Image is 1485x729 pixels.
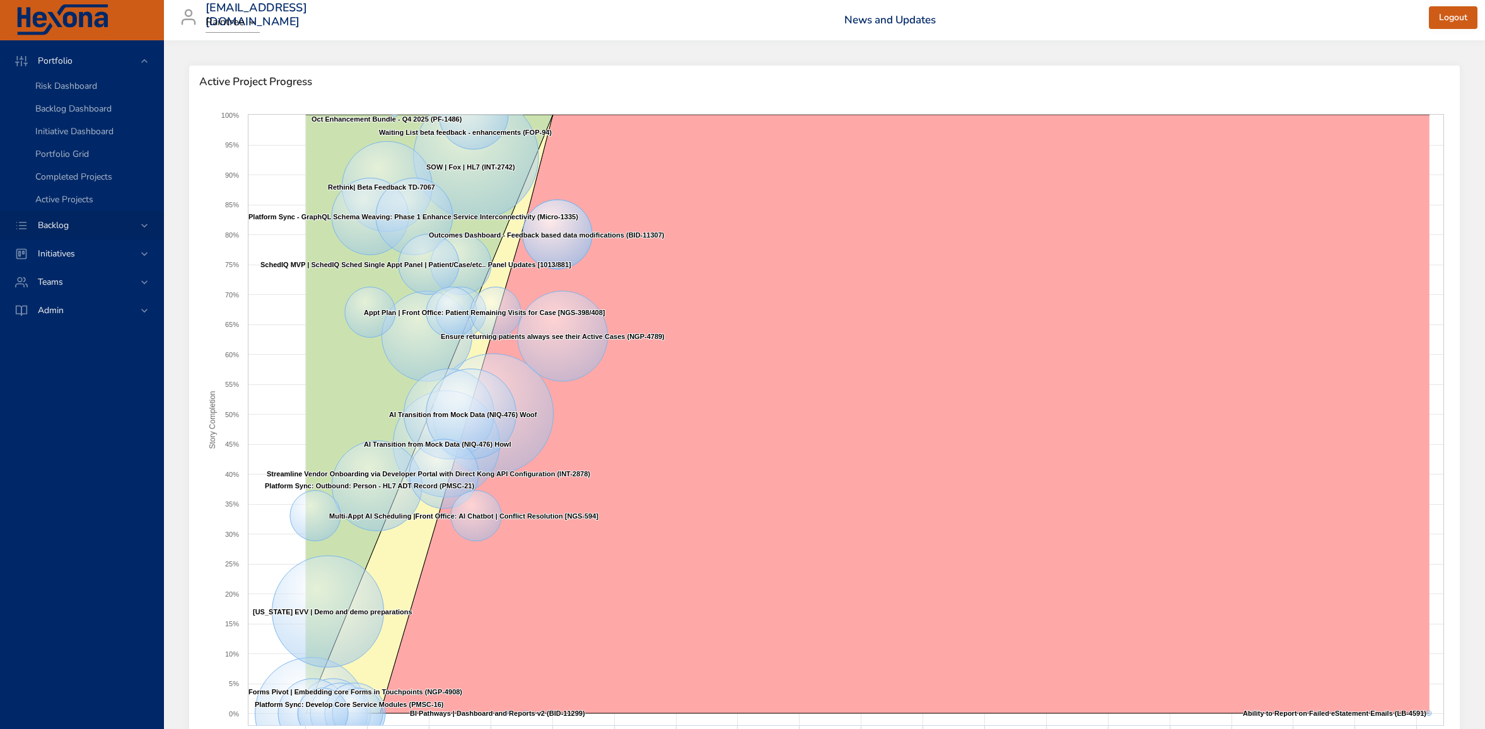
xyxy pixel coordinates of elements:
text: Streamline Vendor Onboarding via Developer Portal with Direct Kong API Configuration (INT-2878) [267,470,590,478]
text: Platform Sync - GraphQL Schema Weaving: Phase 1 Enhance Service Interconnectivity (Micro-1335) [248,213,578,221]
span: Portfolio Grid [35,148,89,160]
text: Rethink| Beta Feedback TD-7067 [328,183,435,191]
text: 55% [225,381,239,388]
text: 5% [229,680,239,687]
text: 30% [225,531,239,538]
span: Risk Dashboard [35,80,97,92]
text: 60% [225,351,239,359]
text: Story Completion [208,391,217,449]
span: Initiative Dashboard [35,125,114,137]
text: Multi-Appt AI Scheduling |Front Office: AI Chatbot | Conflict Resolution [NGS-594] [329,512,598,520]
text: Forms Pivot | Embedding core Forms in Touchpoints (NGP-4908) [248,688,462,696]
text: 80% [225,231,239,239]
text: 15% [225,620,239,628]
span: Active Projects [35,193,93,205]
text: AI Transition from Mock Data (NIQ-476) Woof [389,411,537,418]
text: Platform Sync: Outbound: Person - HL7 ADT Record (PMSC-21) [265,482,474,490]
text: Ability to Report on Failed eStatement Emails (LB-4591) [1243,709,1426,717]
text: Ensure returning patients always see their Active Cases (NGP-4789) [441,333,665,340]
text: Oct Enhancement Bundle - Q4 2025 (PF-1486) [312,115,462,123]
text: 50% [225,411,239,418]
span: Initiatives [28,248,85,260]
text: Appt Plan | Front Office: Patient Remaining Visits for Case [NGS-398/408] [364,309,605,316]
span: Active Project Progress [199,76,1450,88]
text: 100% [221,112,239,119]
text: 95% [225,141,239,149]
button: Logout [1429,6,1477,30]
h3: [EMAIL_ADDRESS][DOMAIN_NAME] [206,1,307,28]
text: BI Pathways | Dashboard and Reports v2 (BID-11299) [410,709,585,717]
text: 65% [225,321,239,328]
text: SOW | Fox | HL7 (INT-2742) [426,163,515,171]
text: AI Transition from Mock Data (NIQ-476) Howl [364,440,511,448]
text: Waiting List beta feedback - enhancements (FOP-94) [379,129,552,136]
text: 25% [225,560,239,568]
text: Outcomes Dashboard - Feedback based data modifications (BID-11307) [429,231,665,239]
a: News and Updates [844,13,936,27]
div: Raintree [206,13,260,33]
span: Completed Projects [35,171,112,183]
text: 85% [225,201,239,209]
img: Hexona [15,4,110,36]
text: 90% [225,171,239,179]
text: 40% [225,471,239,478]
text: 0% [229,710,239,718]
text: [US_STATE] EVV | Demo and demo preparations [253,608,412,616]
text: 10% [225,650,239,658]
text: Platform Sync: Develop Core Service Modules (PMSC-16) [255,701,444,708]
span: Admin [28,304,74,316]
text: 70% [225,291,239,299]
text: 20% [225,590,239,598]
span: Backlog Dashboard [35,103,112,115]
text: 35% [225,500,239,508]
text: 45% [225,440,239,448]
text: 75% [225,261,239,268]
text: SchedIQ MVP | SchedIQ Sched Single Appt Panel | Patient/Case/etc.. Panel Updates [1013/881] [260,261,571,268]
span: Backlog [28,219,79,231]
span: Portfolio [28,55,83,67]
span: Logout [1439,10,1467,26]
span: Teams [28,276,73,288]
